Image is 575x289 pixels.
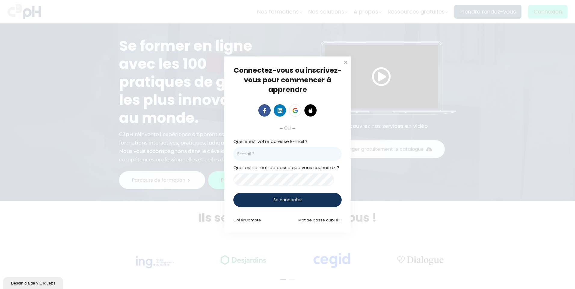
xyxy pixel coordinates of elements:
a: CréérCompte [233,217,261,223]
span: Se connecter [273,197,302,203]
input: E-mail ? [233,147,342,161]
a: Mot de passe oublié ? [298,217,342,223]
span: ou [284,123,291,132]
span: Connectez-vous ou inscrivez-vous pour commencer à apprendre [234,65,342,94]
iframe: chat widget [3,276,64,289]
span: Compte [245,217,261,223]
